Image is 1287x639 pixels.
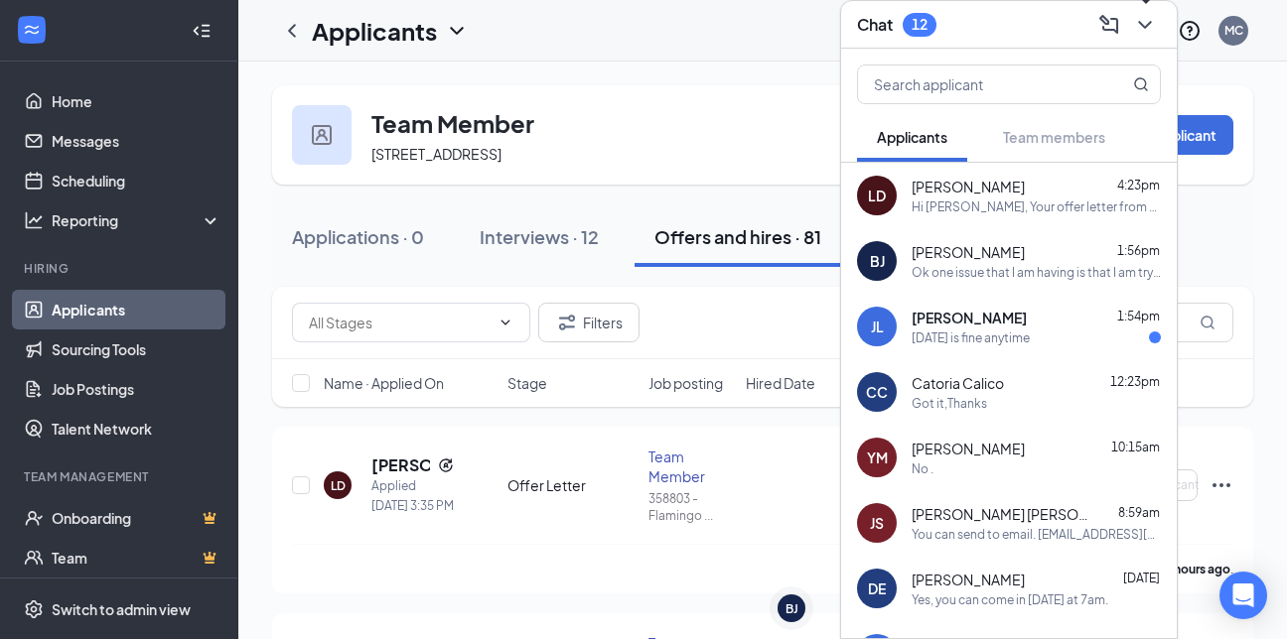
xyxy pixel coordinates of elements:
a: Scheduling [52,161,221,200]
svg: ChevronDown [1133,13,1157,37]
span: [PERSON_NAME] [912,242,1025,262]
h5: [PERSON_NAME] [371,454,430,476]
div: Interviews · 12 [480,224,599,249]
div: Team Management [24,468,217,485]
span: [STREET_ADDRESS] [371,145,501,163]
img: user icon [312,125,332,145]
svg: QuestionInfo [1178,19,1202,43]
div: JL [871,317,884,336]
svg: Settings [24,599,44,619]
span: 1:54pm [1117,309,1160,323]
svg: ComposeMessage [1097,13,1121,37]
div: YM [867,447,888,467]
svg: MagnifyingGlass [1200,315,1215,330]
svg: ChevronDown [445,19,469,43]
div: Hi [PERSON_NAME], Your offer letter from Brewing Brand Management for your role as Team Member is... [912,198,1161,215]
svg: Filter [555,311,579,334]
span: [PERSON_NAME] [912,439,1025,458]
div: 358803 - Flamingo ... [648,490,735,524]
h3: Chat [857,14,893,36]
svg: Analysis [24,210,44,230]
div: You can send to email. [EMAIL_ADDRESS][DOMAIN_NAME] Please make sure there are no glares, when ta... [912,526,1161,543]
h1: Applicants [312,14,437,48]
span: 12:23pm [1110,374,1160,389]
button: Filter Filters [538,303,640,342]
div: Ok one issue that I am having is that I am trying to find non slips and slacks at the moment bein... [912,264,1161,281]
span: [PERSON_NAME] [PERSON_NAME] [912,504,1090,524]
svg: Collapse [192,21,212,41]
span: [PERSON_NAME] [912,570,1025,589]
span: Name · Applied On [324,373,444,393]
div: MC [1224,22,1243,39]
a: Applicants [52,290,221,329]
div: [DATE] is fine anytime [912,329,1030,346]
div: CC [866,382,888,402]
div: LD [868,186,886,205]
span: 4:23pm [1117,178,1160,192]
div: Hiring [24,260,217,277]
span: 8:59am [1118,505,1160,520]
span: Catoria Calico [912,373,1004,393]
a: Messages [52,121,221,161]
div: Team Member [648,447,735,486]
div: Switch to admin view [52,599,191,619]
svg: MagnifyingGlass [1133,76,1149,92]
input: Search applicant [858,65,1093,103]
span: Job posting [648,373,723,393]
a: Job Postings [52,369,221,409]
div: Applications · 0 [292,224,424,249]
svg: Reapply [438,457,454,473]
input: All Stages [309,312,490,333]
a: Sourcing Tools [52,329,221,369]
div: Offer Letter [507,475,637,495]
svg: WorkstreamLogo [22,20,42,40]
div: Applied [DATE] 3:35 PM [371,476,454,516]
span: Stage [507,373,547,393]
svg: Ellipses [1210,473,1233,497]
svg: ChevronDown [498,315,513,330]
button: ChevronDown [1129,9,1161,41]
div: Offers and hires · 81 [654,224,821,249]
span: Team members [1003,128,1105,146]
div: LD [331,477,346,494]
span: Hired Date [746,373,815,393]
div: JS [870,513,884,533]
div: DE [868,578,886,598]
a: Home [52,81,221,121]
span: [DATE] [1123,571,1160,585]
span: [PERSON_NAME] [912,308,1027,327]
h3: Team Member [371,106,534,140]
span: 10:15am [1111,440,1160,454]
a: TeamCrown [52,538,221,577]
button: Waiting on Applicant [1082,469,1198,501]
span: 1:56pm [1117,243,1160,258]
div: BJ [870,251,885,271]
div: Open Intercom Messenger [1219,572,1267,619]
a: Talent Network [52,409,221,448]
div: BJ [786,600,798,617]
button: ComposeMessage [1093,9,1125,41]
span: [PERSON_NAME] [912,177,1025,196]
b: 4 hours ago [1165,562,1230,576]
div: 12 [912,16,928,33]
div: Got it,Thanks [912,395,987,412]
a: OnboardingCrown [52,498,221,538]
div: No . [912,460,933,477]
svg: ChevronLeft [280,19,304,43]
span: Applicants [877,128,947,146]
div: Yes, you can come in [DATE] at 7am. [912,591,1108,608]
div: Reporting [52,210,222,230]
